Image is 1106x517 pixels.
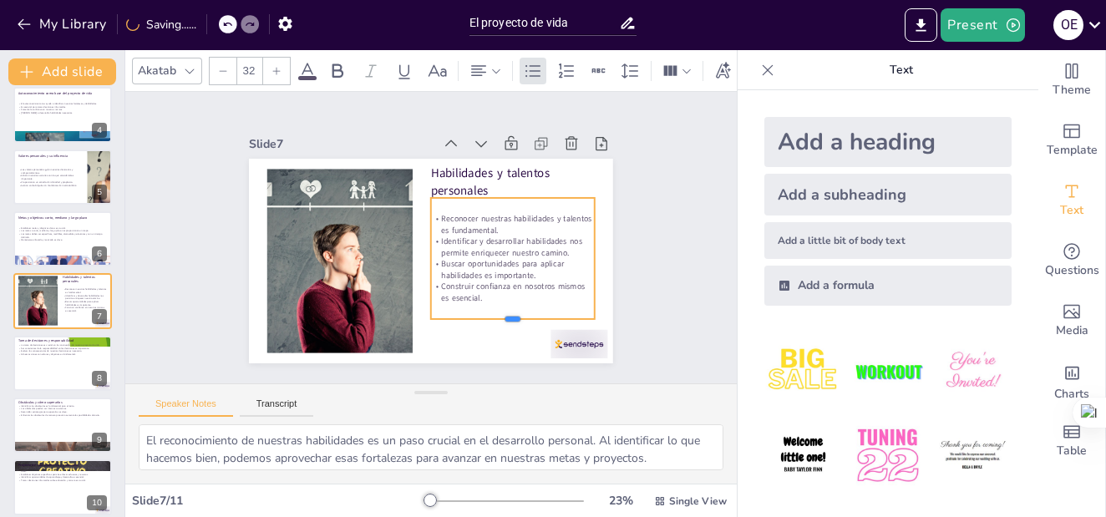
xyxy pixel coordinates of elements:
span: Template [1047,141,1098,160]
p: Establecer objetivos específicos permite enfocar esfuerzos y recursos. [18,473,107,476]
button: Present [941,8,1024,42]
p: Reconocer nuestras habilidades y talentos es fundamental. [63,288,107,294]
div: Slide 7 / 11 [132,493,424,509]
button: Speaker Notes [139,398,233,417]
div: Add a little bit of body text [764,222,1012,259]
div: Add charts and graphs [1038,351,1105,411]
span: Questions [1045,261,1099,280]
p: Proporcionan un sentido de identidad y propósito. [18,180,85,184]
div: 10 [87,495,107,510]
p: Identificar y desarrollar habilidades nos permite enriquecer nuestro camino. [431,236,595,258]
p: Enfrentar los obstáculos de manera proactiva aumenta las posibilidades de éxito. [18,413,107,417]
p: Ser conscientes de la responsabilidad en las decisiones es importante. [18,347,107,350]
p: Construir confianza en nosotros mismos es esencial. [63,307,107,312]
p: Autoconocimiento como base del proyecto de vida [18,91,107,96]
div: Slide 7 [249,136,433,152]
p: Proyecto de vida académico y profesional [18,462,107,467]
p: Mantenerse enfocado y motivado es clave. [18,239,107,242]
p: Fomenta la confianza en nosotros mismos. [18,109,107,112]
div: 9 [13,398,112,453]
input: Insert title [469,11,620,35]
p: Metas y objetivos: corto, mediano y largo plazo [18,215,107,220]
div: 10 [13,459,112,514]
p: Identificar y desarrollar habilidades nos permite enriquecer nuestro camino. [63,294,107,300]
div: Add a subheading [764,174,1012,215]
p: Identificar oportunidades de aprendizaje y desarrollo es esencial. [18,475,107,479]
p: Tomar decisiones informadas sobre educación y carrera es crucial. [18,479,107,482]
p: [PERSON_NAME] a desarrollar habilidades necesarias. [18,112,107,115]
div: Add images, graphics, shapes or video [1038,291,1105,351]
div: Change the overall theme [1038,50,1105,110]
div: O E [1053,10,1083,40]
div: Text effects [710,58,735,84]
p: Un proyecto de vida académico y profesional bien definido ayuda a trazar un camino claro. [18,466,107,472]
p: El autoconocimiento nos ayuda a identificar nuestras fortalezas y debilidades. [18,103,107,106]
button: O E [1053,8,1083,42]
img: 3.jpeg [934,332,1012,410]
div: Add a formula [764,266,1012,306]
p: Evaluar las consecuencias de nuestras decisiones es necesario. [18,350,107,353]
p: Buscar oportunidades para aplicar habilidades es importante. [431,258,595,281]
p: Buscar oportunidades para aplicar habilidades es importante. [63,301,107,307]
p: Es esencial para tomar decisiones informadas. [18,105,107,109]
div: 7 [92,309,107,324]
p: La toma de decisiones es crucial en la construcción de nuestro proyecto de vida. [18,343,107,347]
p: Toma de decisiones y responsabilidad [18,337,107,342]
span: Charts [1054,385,1089,403]
div: Add a heading [764,117,1012,167]
img: 1.jpeg [764,332,842,410]
button: Add slide [8,58,116,85]
p: Habilidades y talentos personales [63,275,107,284]
div: 4 [13,87,112,142]
div: 6 [13,211,112,266]
div: 8 [13,336,112,391]
div: 6 [92,246,107,261]
p: Valores personales y su influencia [18,153,83,158]
div: 8 [92,371,107,386]
img: 6.jpeg [934,417,1012,494]
div: 5 [13,150,112,205]
textarea: El reconocimiento de nuestras habilidades es un paso crucial en el desarrollo personal. Al identi... [139,424,723,470]
p: Reconocer nuestras habilidades y talentos es fundamental. [431,213,595,236]
span: Media [1056,322,1088,340]
p: Establecer metas y objetivos claros es crucial. [18,226,107,230]
div: 7 [13,273,112,328]
p: Identificar los obstáculos es fundamental para el éxito. [18,404,107,408]
div: 5 [92,185,107,200]
div: Get real-time input from your audience [1038,231,1105,291]
div: 23 % [601,493,641,509]
p: Alinean nuestras acciones con lo que consideramos importante. [18,174,85,180]
p: Obstáculos y cómo superarlos [18,400,107,405]
div: Saving...... [126,17,196,33]
p: Las metas deben ser específicas, medibles, alcanzables, relevantes y con un tiempo definido. [18,232,107,238]
p: Desarrollar estrategias para superarlos es clave. [18,411,107,414]
span: Text [1060,201,1083,220]
div: Add ready made slides [1038,110,1105,170]
p: Los valores personales guían nuestras decisiones y comportamientos. [18,168,85,175]
p: Alinear acciones con valores y objetivos es fundamental. [18,352,107,356]
span: Theme [1053,81,1091,99]
p: Las metas a corto, mediano y largo plazo nos proporcionan un mapa. [18,230,107,233]
div: Column Count [658,58,696,84]
button: Export to PowerPoint [905,8,937,42]
p: Los obstáculos pueden ser internos o externos. [18,408,107,411]
button: My Library [13,11,114,38]
div: 4 [92,123,107,138]
div: Akatab [134,59,180,82]
span: Table [1057,442,1087,460]
div: Add a table [1038,411,1105,471]
p: Actúan como brújulas en momentos de incertidumbre. [18,184,85,187]
img: 4.jpeg [764,417,842,494]
img: 2.jpeg [849,332,926,410]
button: Transcript [240,398,314,417]
div: Add text boxes [1038,170,1105,231]
p: Text [781,50,1022,90]
div: 9 [92,433,107,448]
p: Habilidades y talentos personales [431,165,595,199]
p: Construir confianza en nosotros mismos es esencial. [431,281,595,303]
span: Single View [669,494,727,508]
img: 5.jpeg [849,417,926,494]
